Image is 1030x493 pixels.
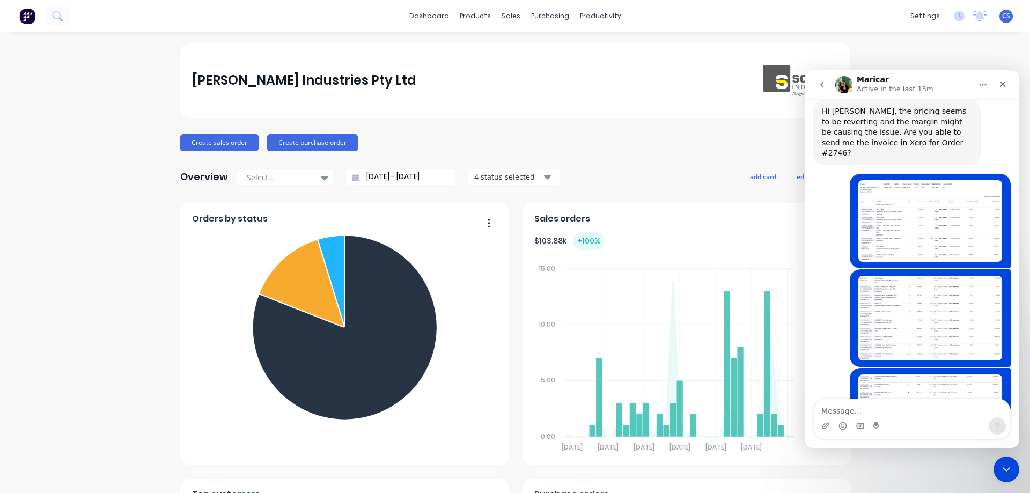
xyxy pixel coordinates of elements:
[790,170,850,183] button: edit dashboard
[994,457,1019,482] iframe: Intercom live chat
[575,8,627,24] div: productivity
[192,212,268,225] span: Orders by status
[743,170,783,183] button: add card
[538,264,555,273] tspan: 15.00
[741,443,762,452] tspan: [DATE]
[180,134,259,151] button: Create sales order
[540,432,555,441] tspan: 0.00
[598,443,619,452] tspan: [DATE]
[905,8,945,24] div: settings
[180,166,228,188] div: Overview
[763,65,838,97] img: Schutz Industries Pty Ltd
[534,212,590,225] span: Sales orders
[19,8,35,24] img: Factory
[468,169,560,185] button: 4 status selected
[474,171,542,182] div: 4 status selected
[1002,11,1010,21] span: CS
[540,376,555,385] tspan: 5.00
[454,8,496,24] div: products
[192,70,416,91] div: [PERSON_NAME] Industries Pty Ltd
[562,443,583,452] tspan: [DATE]
[538,320,555,329] tspan: 10.00
[669,443,690,452] tspan: [DATE]
[705,443,726,452] tspan: [DATE]
[573,232,605,250] div: + 100 %
[267,134,358,151] button: Create purchase order
[805,70,1019,448] iframe: Intercom live chat
[526,8,575,24] div: purchasing
[404,8,454,24] a: dashboard
[496,8,526,24] div: sales
[634,443,654,452] tspan: [DATE]
[534,232,605,250] div: $ 103.88k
